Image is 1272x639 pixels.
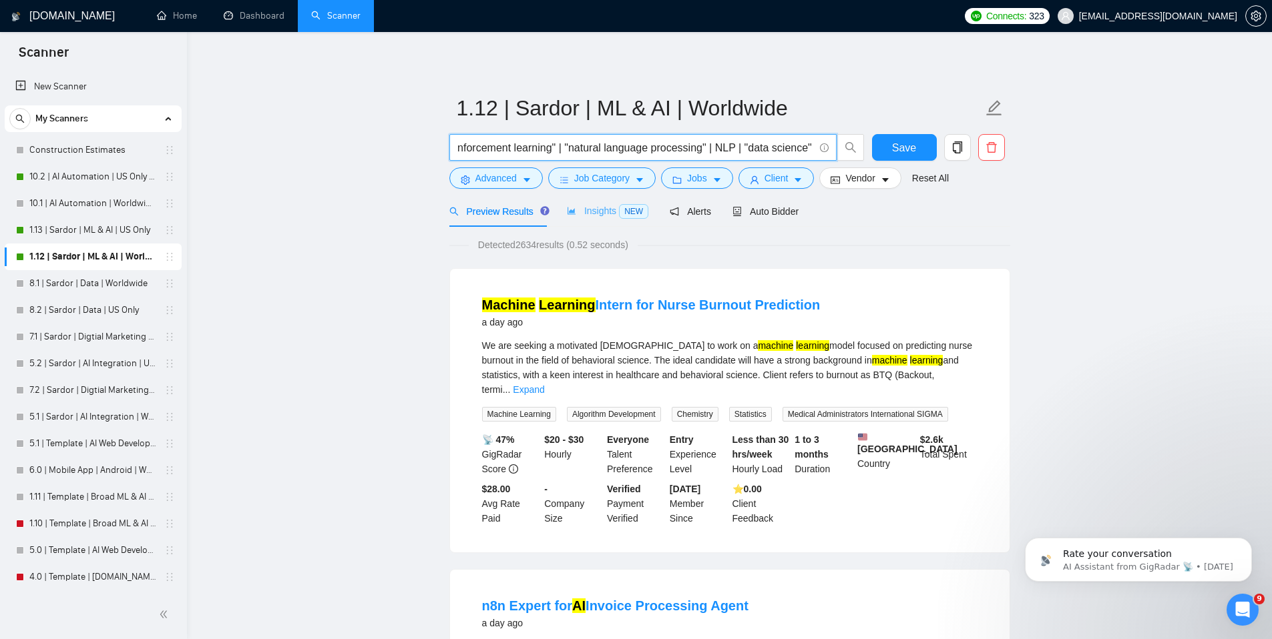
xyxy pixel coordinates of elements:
[712,175,722,185] span: caret-down
[164,171,175,182] span: holder
[164,145,175,155] span: holder
[157,10,197,21] a: homeHome
[892,139,916,156] span: Save
[838,141,863,153] span: search
[978,134,1005,161] button: delete
[881,175,890,185] span: caret-down
[479,482,542,526] div: Avg Rate Paid
[667,432,730,476] div: Experience Level
[164,332,175,342] span: holder
[469,237,638,252] span: Detected 2634 results (0.52 seconds)
[855,432,917,476] div: Country
[11,6,21,27] img: logo
[858,432,867,442] img: 🇺🇸
[449,207,459,216] span: search
[29,430,156,457] a: 5.1 | Template | AI Web Developer | Worldwide
[920,434,943,445] b: $ 2.6k
[542,482,604,526] div: Company Size
[661,167,733,189] button: folderJobscaret-down
[29,404,156,430] a: 5.1 | Sardor | AI Integration | Worldwide
[730,432,793,476] div: Hourly Load
[567,206,576,215] span: area-chart
[667,482,730,526] div: Member Since
[539,205,551,217] div: Tooltip anchor
[29,297,156,324] a: 8.2 | Sardor | Data | US Only
[482,615,749,631] div: a day ago
[604,482,667,526] div: Payment Verified
[29,217,156,243] a: 1.13 | Sardor | ML & AI | US Only
[224,10,284,21] a: dashboardDashboard
[29,137,156,163] a: Construction Estimates
[542,432,604,476] div: Hourly
[793,175,803,185] span: caret-down
[986,99,1003,117] span: edit
[1061,11,1070,21] span: user
[35,105,88,132] span: My Scanners
[513,384,544,395] a: Expand
[672,407,718,422] span: Chemistry
[9,108,31,129] button: search
[482,407,556,422] span: Machine Learning
[758,340,793,351] mark: machine
[548,167,656,189] button: barsJob Categorycaret-down
[482,598,749,613] a: n8n Expert forAIInvoice Processing Agent
[522,175,532,185] span: caret-down
[910,355,943,366] mark: learning
[15,73,171,100] a: New Scanner
[729,407,772,422] span: Statistics
[979,141,1004,153] span: delete
[29,484,156,510] a: 1.11 | Template | Broad ML & AI | [GEOGRAPHIC_DATA] Only
[1246,11,1266,21] span: setting
[619,204,648,219] span: NEW
[164,572,175,582] span: holder
[482,314,821,330] div: a day ago
[482,297,821,312] a: Machine LearningIntern for Nurse Burnout Prediction
[1029,9,1044,23] span: 323
[475,171,517,185] span: Advanced
[857,432,958,454] b: [GEOGRAPHIC_DATA]
[461,175,470,185] span: setting
[796,340,829,351] mark: learning
[503,384,511,395] span: ...
[164,358,175,369] span: holder
[164,545,175,556] span: holder
[482,297,536,312] mark: Machine
[8,43,79,71] span: Scanner
[164,492,175,502] span: holder
[738,167,815,189] button: userClientcaret-down
[29,243,156,270] a: 1.12 | Sardor | ML & AI | Worldwide
[670,484,700,494] b: [DATE]
[670,207,679,216] span: notification
[164,412,175,422] span: holder
[986,9,1026,23] span: Connects:
[544,484,548,494] b: -
[1245,5,1267,27] button: setting
[635,175,644,185] span: caret-down
[29,190,156,217] a: 10.1 | AI Automation | Worldwide | Simple Sardor
[29,350,156,377] a: 5.2 | Sardor | AI Integration | US Only
[164,518,175,529] span: holder
[29,163,156,190] a: 10.2 | AI Automation | US Only | Simple Sardor
[750,175,759,185] span: user
[1254,594,1265,604] span: 9
[159,608,172,621] span: double-left
[845,171,875,185] span: Vendor
[765,171,789,185] span: Client
[164,305,175,315] span: holder
[572,598,586,613] mark: AI
[831,175,840,185] span: idcard
[457,91,983,125] input: Scanner name...
[820,143,829,152] span: info-circle
[482,338,978,397] div: We are seeking a motivated [DEMOGRAPHIC_DATA] to work on a model focused on predicting nurse burn...
[544,434,584,445] b: $20 - $30
[732,484,762,494] b: ⭐️ 0.00
[872,134,937,161] button: Save
[457,139,814,156] input: Search Freelance Jobs...
[29,537,156,564] a: 5.0 | Template | AI Web Development | [GEOGRAPHIC_DATA] Only
[29,377,156,404] a: 7.2 | Sardor | Digtial Marketing PPC | US Only
[819,167,901,189] button: idcardVendorcaret-down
